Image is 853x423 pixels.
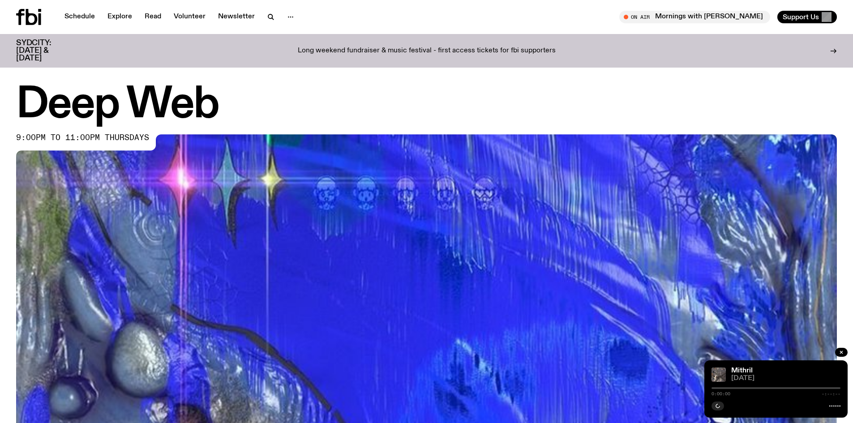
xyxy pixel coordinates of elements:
[619,11,770,23] button: On AirMornings with [PERSON_NAME]
[59,11,100,23] a: Schedule
[777,11,837,23] button: Support Us
[712,392,730,396] span: 0:00:00
[16,39,73,62] h3: SYDCITY: [DATE] & [DATE]
[298,47,556,55] p: Long weekend fundraiser & music festival - first access tickets for fbi supporters
[783,13,819,21] span: Support Us
[731,375,840,382] span: [DATE]
[712,367,726,382] img: An abstract artwork in mostly grey, with a textural cross in the centre. There are metallic and d...
[16,85,837,125] h1: Deep Web
[168,11,211,23] a: Volunteer
[16,134,149,141] span: 9:00pm to 11:00pm thursdays
[213,11,260,23] a: Newsletter
[139,11,167,23] a: Read
[102,11,137,23] a: Explore
[731,367,753,374] a: Mithril
[822,392,840,396] span: -:--:--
